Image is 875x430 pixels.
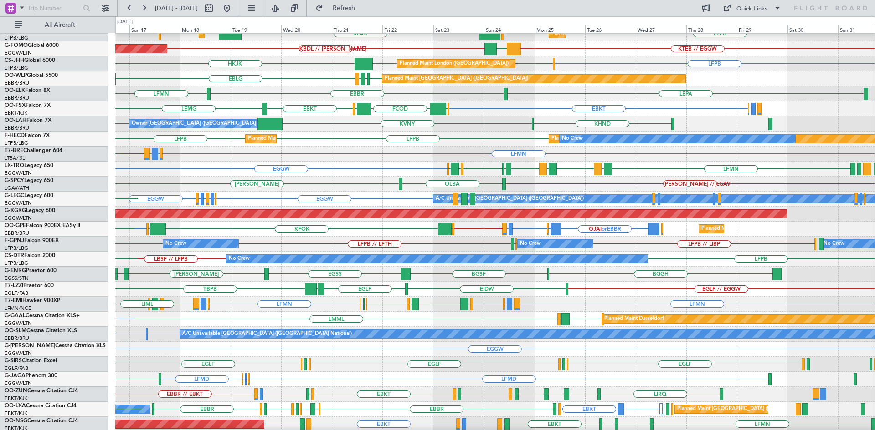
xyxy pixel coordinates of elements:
span: G-SIRS [5,358,22,364]
button: Quick Links [718,1,786,15]
div: A/C Unavailable [GEOGRAPHIC_DATA] ([GEOGRAPHIC_DATA] National) [182,327,352,341]
div: No Crew [562,132,583,146]
div: Planned Maint London ([GEOGRAPHIC_DATA]) [400,57,509,71]
a: LFMN/NCE [5,305,31,312]
a: EBBR/BRU [5,95,29,101]
a: EBKT/KJK [5,395,27,402]
a: OO-GPEFalcon 900EX EASy II [5,223,80,228]
a: G-KGKGLegacy 600 [5,208,55,213]
a: LFPB/LBG [5,65,28,71]
span: OO-WLP [5,73,27,78]
span: OO-ZUN [5,388,27,394]
span: G-GAAL [5,313,26,319]
a: G-ENRGPraetor 600 [5,268,57,273]
span: OO-SLM [5,328,26,334]
span: OO-LXA [5,403,26,409]
a: G-LEGCLegacy 600 [5,193,53,198]
div: Wed 27 [636,25,686,33]
a: G-FOMOGlobal 6000 [5,43,59,48]
div: Thu 21 [332,25,382,33]
div: Thu 28 [686,25,737,33]
div: Fri 29 [737,25,787,33]
div: Planned Maint [GEOGRAPHIC_DATA] ([GEOGRAPHIC_DATA] National) [677,402,842,416]
a: LFPB/LBG [5,35,28,41]
a: OO-ELKFalcon 8X [5,88,50,93]
span: OO-ELK [5,88,25,93]
a: OO-NSGCessna Citation CJ4 [5,418,78,424]
a: G-GAALCessna Citation XLS+ [5,313,80,319]
a: OO-SLMCessna Citation XLS [5,328,77,334]
span: CS-DTR [5,253,24,258]
a: EBKT/KJK [5,110,27,116]
span: G-SPCY [5,178,24,183]
a: EGGW/LTN [5,50,32,56]
a: T7-EMIHawker 900XP [5,298,60,304]
button: All Aircraft [10,18,99,32]
span: All Aircraft [24,22,96,28]
a: LTBA/ISL [5,155,25,162]
span: CS-JHH [5,58,24,63]
a: OO-LXACessna Citation CJ4 [5,403,77,409]
a: EGGW/LTN [5,320,32,327]
div: No Crew [165,237,186,251]
a: G-SPCYLegacy 650 [5,178,53,183]
span: [DATE] - [DATE] [155,4,198,12]
a: LFPB/LBG [5,260,28,267]
a: EGLF/FAB [5,290,28,297]
a: T7-LZZIPraetor 600 [5,283,54,288]
div: Mon 25 [535,25,585,33]
a: EGSS/STN [5,275,29,282]
a: CS-JHHGlobal 6000 [5,58,55,63]
span: G-ENRG [5,268,26,273]
div: Tue 19 [231,25,281,33]
div: Sun 17 [129,25,180,33]
span: T7-EMI [5,298,22,304]
a: EGGW/LTN [5,170,32,177]
span: F-GPNJ [5,238,24,243]
a: EGGW/LTN [5,200,32,207]
a: EBBR/BRU [5,80,29,86]
a: EGGW/LTN [5,380,32,387]
span: G-[PERSON_NAME] [5,343,55,349]
div: Mon 18 [180,25,231,33]
a: OO-FSXFalcon 7X [5,103,51,108]
div: Planned Maint [GEOGRAPHIC_DATA] ([GEOGRAPHIC_DATA] National) [701,222,866,236]
span: OO-FSX [5,103,26,108]
a: EBBR/BRU [5,335,29,342]
a: F-GPNJFalcon 900EX [5,238,59,243]
a: LX-TROLegacy 650 [5,163,53,168]
a: EGGW/LTN [5,350,32,357]
a: G-JAGAPhenom 300 [5,373,57,379]
a: EBBR/BRU [5,125,29,132]
div: Fri 22 [382,25,433,33]
span: OO-NSG [5,418,27,424]
div: Tue 26 [585,25,636,33]
a: EBBR/BRU [5,230,29,237]
button: Refresh [311,1,366,15]
a: LFPB/LBG [5,245,28,252]
div: [DATE] [117,18,133,26]
a: EGLF/FAB [5,365,28,372]
div: Planned Maint [GEOGRAPHIC_DATA] ([GEOGRAPHIC_DATA]) [385,72,528,86]
a: G-SIRSCitation Excel [5,358,57,364]
span: OO-LAH [5,118,26,123]
div: Sat 30 [787,25,838,33]
span: OO-GPE [5,223,26,228]
span: T7-BRE [5,148,23,153]
a: LGAV/ATH [5,185,29,192]
span: LX-TRO [5,163,24,168]
div: A/C Unavailable [GEOGRAPHIC_DATA] ([GEOGRAPHIC_DATA]) [436,192,584,206]
span: G-LEGC [5,193,24,198]
input: Trip Number [28,1,80,15]
div: Planned Maint Dusseldorf [604,312,664,326]
span: Refresh [325,5,363,11]
span: G-FOMO [5,43,28,48]
div: Sun 24 [484,25,535,33]
a: T7-BREChallenger 604 [5,148,62,153]
a: EGGW/LTN [5,215,32,222]
a: CS-DTRFalcon 2000 [5,253,55,258]
div: Wed 20 [281,25,332,33]
span: G-JAGA [5,373,26,379]
div: Owner [GEOGRAPHIC_DATA] ([GEOGRAPHIC_DATA] National) [132,117,279,131]
a: LFPB/LBG [5,140,28,147]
